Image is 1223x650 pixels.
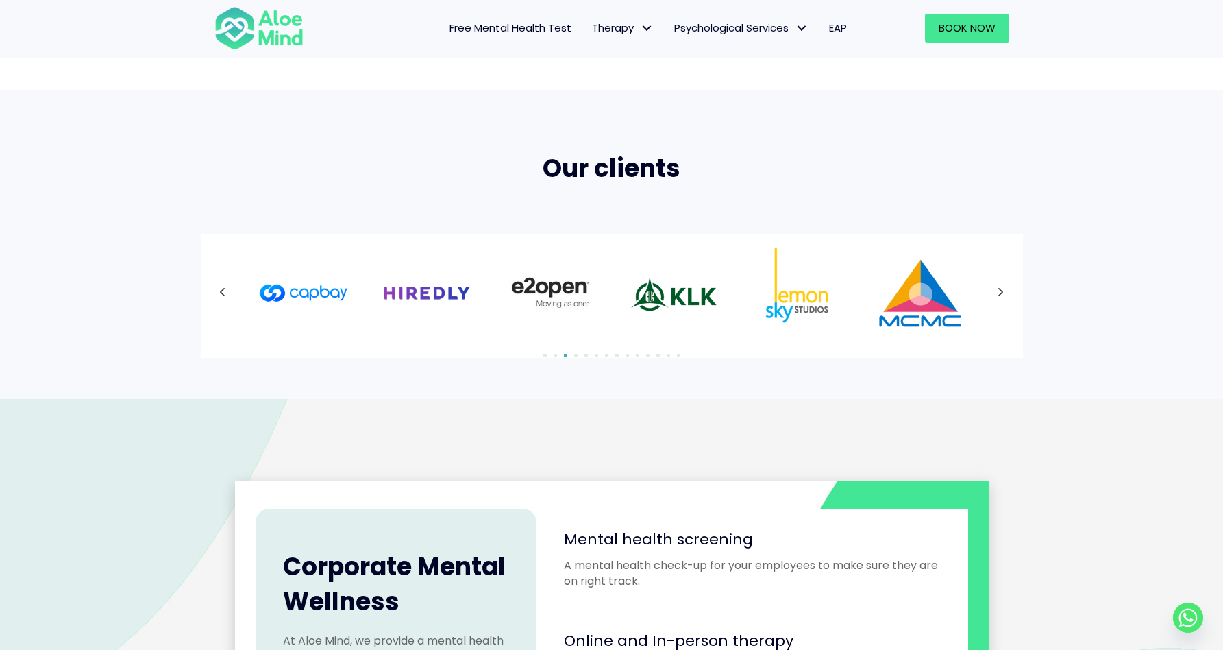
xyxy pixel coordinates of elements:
p: A mental health check-up for your employees to make sure they are on right track. [564,557,940,589]
span: Corporate Mental Wellness [283,549,506,618]
img: Aloe Mind Malaysia | Mental Healthcare Services in Malaysia and Singapore [752,248,841,337]
div: Slide 8 of 5 [876,248,965,337]
div: Slide 3 of 5 [259,248,348,337]
div: Slide 7 of 5 [752,248,841,337]
span: Therapy [592,21,654,35]
span: Psychological Services: submenu [792,19,812,38]
span: EAP [829,21,847,35]
span: Mental health screening [564,529,753,550]
div: Slide 5 of 5 [506,248,595,337]
img: Aloe Mind Malaysia | Mental Healthcare Services in Malaysia and Singapore [629,248,718,337]
a: Whatsapp [1173,603,1203,633]
img: Aloe mind Logo [214,5,304,51]
span: Book Now [939,21,996,35]
a: Book Now [925,14,1009,43]
div: Slide 6 of 5 [629,248,718,337]
nav: Menu [321,14,857,43]
a: Free Mental Health Test [439,14,582,43]
img: Aloe Mind Malaysia | Mental Healthcare Services in Malaysia and Singapore [876,248,965,337]
img: Aloe Mind Malaysia | Mental Healthcare Services in Malaysia and Singapore [259,248,348,337]
img: Aloe Mind Malaysia | Mental Healthcare Services in Malaysia and Singapore [382,248,471,337]
span: Therapy: submenu [637,19,657,38]
span: Psychological Services [674,21,808,35]
span: Free Mental Health Test [449,21,571,35]
a: EAP [819,14,857,43]
img: Aloe Mind Malaysia | Mental Healthcare Services in Malaysia and Singapore [506,248,595,337]
span: Our clients [543,151,680,186]
a: Psychological ServicesPsychological Services: submenu [664,14,819,43]
a: TherapyTherapy: submenu [582,14,664,43]
div: Slide 4 of 5 [382,248,471,337]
